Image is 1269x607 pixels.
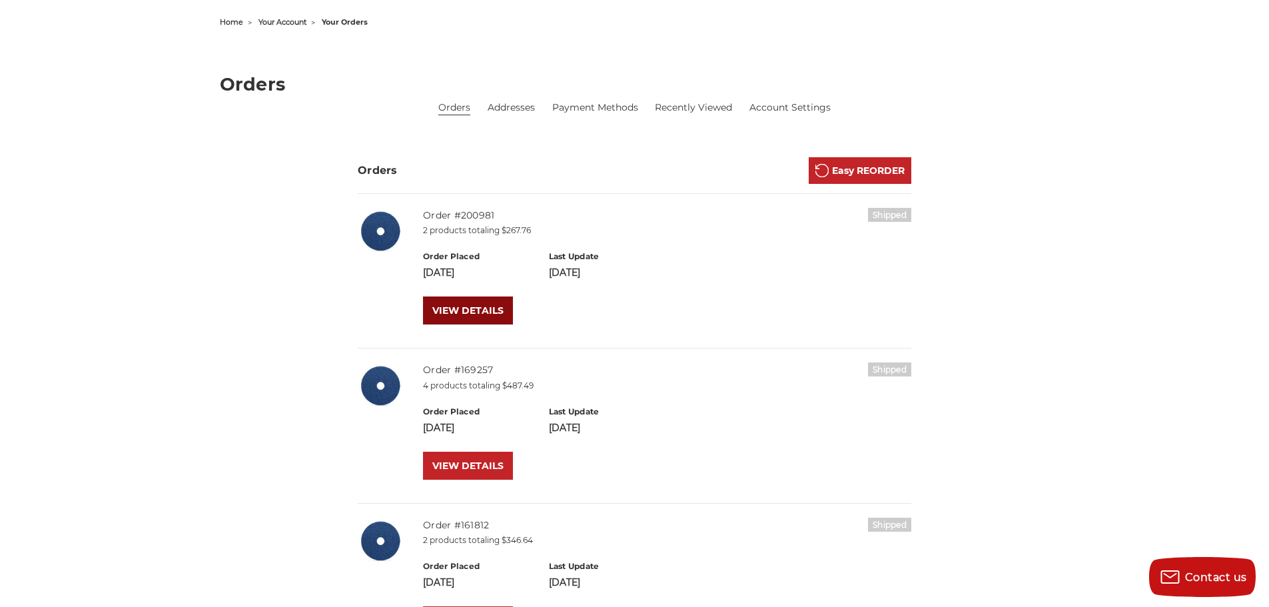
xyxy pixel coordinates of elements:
[358,163,398,179] h3: Orders
[809,157,911,184] a: Easy REORDER
[423,380,911,392] p: 4 products totaling $487.49
[868,518,911,532] h6: Shipped
[438,101,470,115] li: Orders
[488,101,535,115] a: Addresses
[549,422,580,434] span: [DATE]
[423,560,534,572] h6: Order Placed
[549,576,580,588] span: [DATE]
[358,362,404,409] img: 5 inch zirc resin fiber disc
[423,209,494,221] a: Order #200981
[423,519,489,531] a: Order #161812
[549,267,580,279] span: [DATE]
[423,364,493,376] a: Order #169257
[423,251,534,263] h6: Order Placed
[1185,571,1247,584] span: Contact us
[322,17,368,27] span: your orders
[423,422,454,434] span: [DATE]
[423,267,454,279] span: [DATE]
[358,208,404,255] img: 5 inch zirc resin fiber disc
[1149,557,1256,597] button: Contact us
[549,251,660,263] h6: Last Update
[423,406,534,418] h6: Order Placed
[749,101,831,115] a: Account Settings
[423,452,513,480] a: VIEW DETAILS
[423,225,911,237] p: 2 products totaling $267.76
[423,576,454,588] span: [DATE]
[220,75,1050,93] h1: Orders
[549,406,660,418] h6: Last Update
[655,101,732,115] a: Recently Viewed
[423,297,513,324] a: VIEW DETAILS
[868,208,911,222] h6: Shipped
[220,17,243,27] a: home
[868,362,911,376] h6: Shipped
[358,518,404,564] img: 5 inch zirc resin fiber disc
[552,101,638,115] a: Payment Methods
[549,560,660,572] h6: Last Update
[423,534,911,546] p: 2 products totaling $346.64
[258,17,306,27] a: your account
